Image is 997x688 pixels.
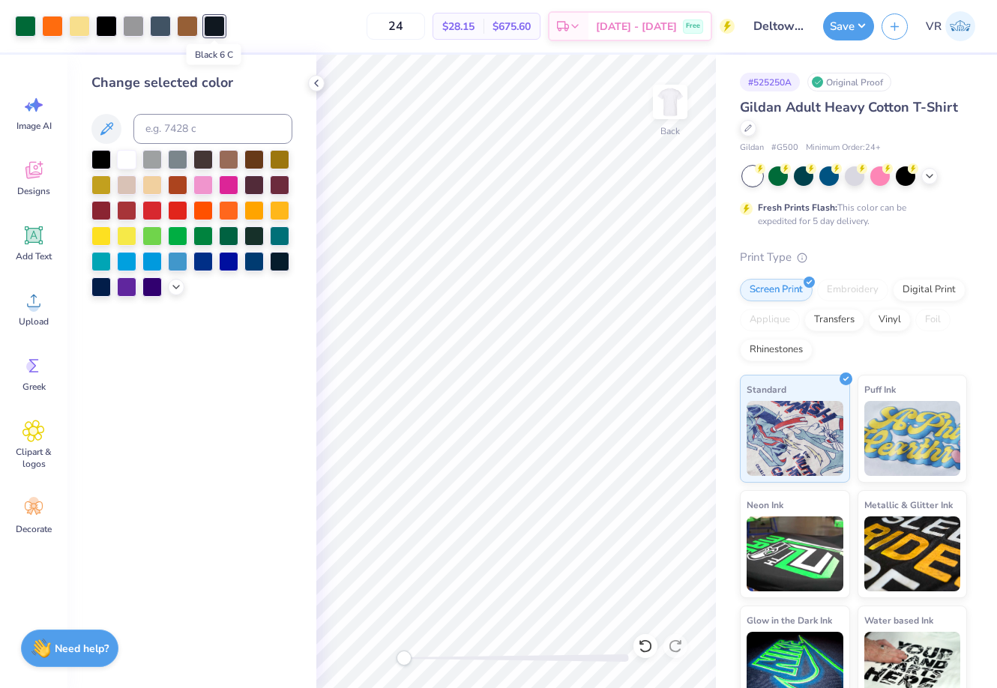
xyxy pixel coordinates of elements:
span: [DATE] - [DATE] [596,19,677,34]
span: $675.60 [493,19,531,34]
div: Back [660,124,680,138]
div: Digital Print [893,279,966,301]
span: Minimum Order: 24 + [806,142,881,154]
div: Applique [740,309,800,331]
div: Accessibility label [397,651,412,666]
img: Val Rhey Lodueta [945,11,975,41]
div: Rhinestones [740,339,813,361]
span: Add Text [16,250,52,262]
div: Print Type [740,249,967,266]
strong: Fresh Prints Flash: [758,202,837,214]
img: Neon Ink [747,516,843,591]
strong: Need help? [55,642,109,656]
div: Embroidery [817,279,888,301]
span: Image AI [16,120,52,132]
span: Designs [17,185,50,197]
span: Upload [19,316,49,328]
input: – – [367,13,425,40]
img: Back [655,87,685,117]
div: Black 6 C [187,44,241,65]
input: e.g. 7428 c [133,114,292,144]
span: Water based Ink [864,612,933,628]
span: Greek [22,381,46,393]
span: Gildan [740,142,764,154]
span: $28.15 [442,19,475,34]
span: Decorate [16,523,52,535]
span: Free [686,21,700,31]
span: Clipart & logos [9,446,58,470]
div: Screen Print [740,279,813,301]
div: Change selected color [91,73,292,93]
input: Untitled Design [742,11,816,41]
div: Foil [915,309,951,331]
span: Metallic & Glitter Ink [864,497,953,513]
img: Metallic & Glitter Ink [864,516,961,591]
a: VR [919,11,982,41]
div: Transfers [804,309,864,331]
span: Neon Ink [747,497,783,513]
div: Vinyl [869,309,911,331]
div: This color can be expedited for 5 day delivery. [758,201,942,228]
span: Glow in the Dark Ink [747,612,832,628]
img: Puff Ink [864,401,961,476]
span: # G500 [771,142,798,154]
span: Standard [747,381,786,397]
img: Standard [747,401,843,476]
span: Puff Ink [864,381,896,397]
